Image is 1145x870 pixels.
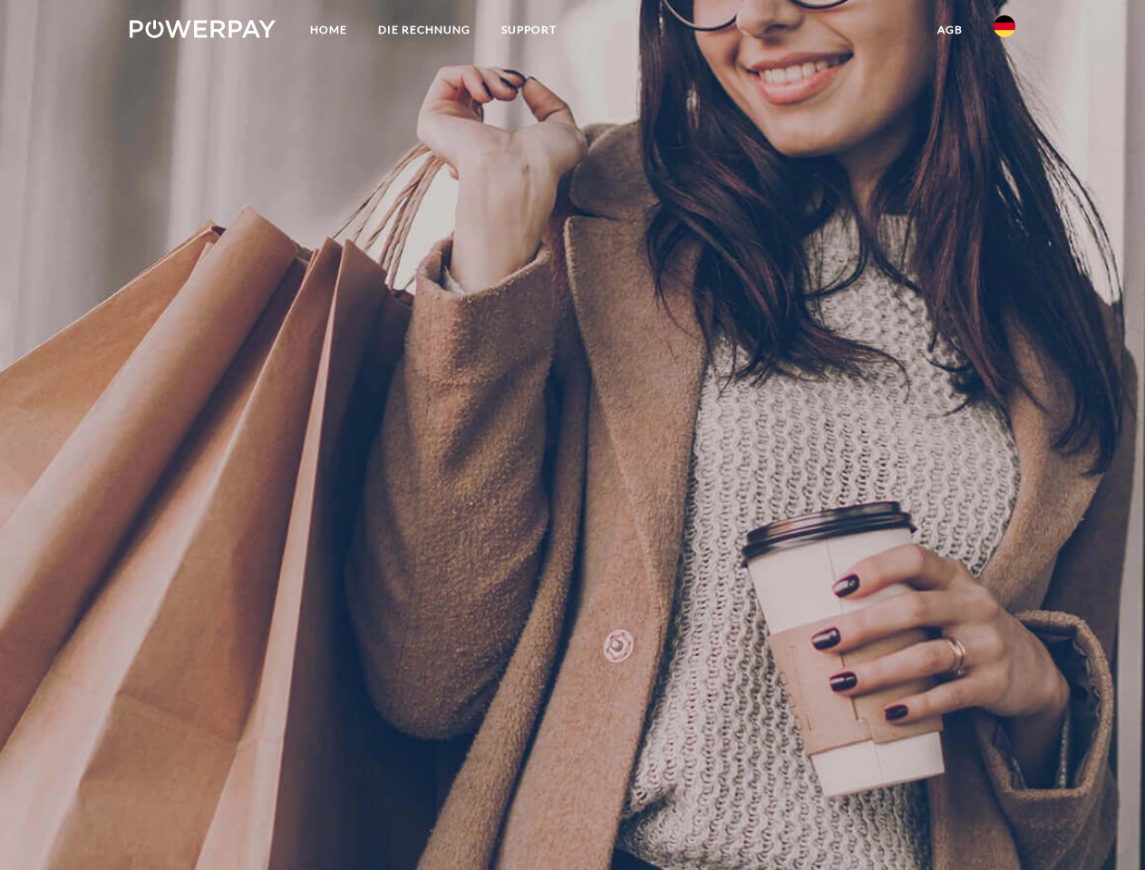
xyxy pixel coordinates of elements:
[130,20,276,38] img: logo-powerpay-white.svg
[486,14,572,46] a: SUPPORT
[295,14,363,46] a: Home
[1072,797,1130,855] iframe: Button to launch messaging window
[994,15,1015,37] img: de
[922,14,978,46] a: agb
[363,14,486,46] a: DIE RECHNUNG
